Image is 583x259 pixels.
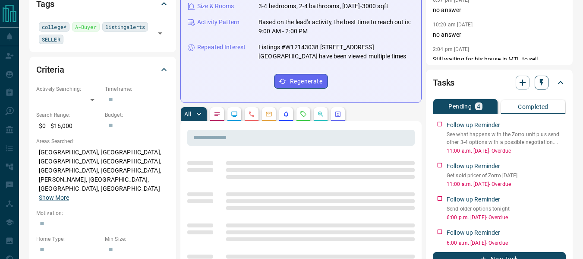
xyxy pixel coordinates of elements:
[447,180,566,188] p: 11:00 a.m. [DATE] - Overdue
[42,22,66,31] span: college*
[36,85,101,93] p: Actively Searching:
[433,76,454,90] h2: Tasks
[36,145,169,205] p: [GEOGRAPHIC_DATA], [GEOGRAPHIC_DATA], [GEOGRAPHIC_DATA], [GEOGRAPHIC_DATA], [GEOGRAPHIC_DATA], [G...
[248,111,255,118] svg: Calls
[231,111,238,118] svg: Lead Browsing Activity
[433,46,470,52] p: 2:04 pm [DATE]
[433,55,566,100] p: Still waiting for his house in MTL to sell He did have 1 offer but fell through bc of financing B...
[197,18,240,27] p: Activity Pattern
[214,111,221,118] svg: Notes
[75,22,97,31] span: A-Buyer
[36,63,64,77] h2: Criteria
[433,6,566,15] p: no answer
[300,111,307,118] svg: Requests
[447,214,566,221] p: 6:00 p.m. [DATE] - Overdue
[447,228,500,237] p: Follow up Reminder
[265,111,272,118] svg: Emails
[433,22,473,28] p: 10:20 am [DATE]
[447,147,566,155] p: 11:00 a.m. [DATE] - Overdue
[36,235,101,243] p: Home Type:
[258,18,414,36] p: Based on the lead's activity, the best time to reach out is: 9:00 AM - 2:00 PM
[105,111,169,119] p: Budget:
[518,104,548,110] p: Completed
[42,35,60,44] span: SELLER
[317,111,324,118] svg: Opportunities
[36,137,169,145] p: Areas Searched:
[258,2,388,11] p: 3-4 bedrooms, 2-4 bathrooms, [DATE]-3000 sqft
[36,119,101,133] p: $0 - $16,000
[258,43,414,61] p: Listings #W12143038 [STREET_ADDRESS][GEOGRAPHIC_DATA] have been viewed multiple times
[274,74,328,89] button: Regenerate
[447,239,566,247] p: 6:00 a.m. [DATE] - Overdue
[447,131,566,146] p: See what happens with the Zorro unit plus send other 3-4 options with a possible negotiation....
[36,59,169,80] div: Criteria
[447,195,500,204] p: Follow up Reminder
[334,111,341,118] svg: Agent Actions
[283,111,290,118] svg: Listing Alerts
[154,27,166,39] button: Open
[36,209,169,217] p: Motivation:
[448,103,472,109] p: Pending
[447,172,566,179] p: Get sold pricer of Zorro [DATE]
[39,193,69,202] button: Show More
[447,121,500,130] p: Follow up Reminder
[197,43,246,52] p: Repeated Interest
[477,103,480,109] p: 4
[105,22,145,31] span: listingalerts
[433,72,566,93] div: Tasks
[36,111,101,119] p: Search Range:
[105,235,169,243] p: Min Size:
[433,30,566,39] p: no answer
[447,205,566,213] p: Send older options tonight
[105,85,169,93] p: Timeframe:
[184,111,191,117] p: All
[447,162,500,171] p: Follow up Reminder
[197,2,234,11] p: Size & Rooms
